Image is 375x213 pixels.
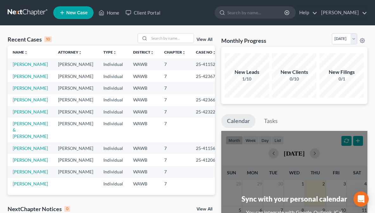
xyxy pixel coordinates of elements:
[159,118,191,142] td: 7
[98,94,128,106] td: Individual
[258,114,283,128] a: Tasks
[98,118,128,142] td: Individual
[13,97,48,102] a: [PERSON_NAME]
[128,166,159,178] td: WAWB
[128,94,159,106] td: WAWB
[13,157,48,163] a: [PERSON_NAME]
[98,70,128,82] td: Individual
[53,94,98,106] td: [PERSON_NAME]
[53,118,98,142] td: [PERSON_NAME]
[150,51,154,55] i: unfold_more
[98,142,128,154] td: Individual
[191,106,221,118] td: 25-42322
[191,58,221,70] td: 25-41152
[13,121,48,139] a: [PERSON_NAME] & [PERSON_NAME]
[53,154,98,166] td: [PERSON_NAME]
[133,50,154,55] a: Districtunfold_more
[212,51,216,55] i: unfold_more
[98,58,128,70] td: Individual
[159,142,191,154] td: 7
[191,70,221,82] td: 25-42367
[103,50,117,55] a: Typeunfold_more
[24,51,28,55] i: unfold_more
[58,50,82,55] a: Attorneyunfold_more
[128,154,159,166] td: WAWB
[196,50,216,55] a: Case Nounfold_more
[113,51,117,55] i: unfold_more
[272,76,316,82] div: 0/10
[128,70,159,82] td: WAWB
[242,194,347,204] div: Sync with your personal calendar
[149,34,194,43] input: Search by name...
[159,82,191,94] td: 7
[44,36,52,42] div: 10
[197,207,212,211] a: View All
[128,118,159,142] td: WAWB
[13,145,48,151] a: [PERSON_NAME]
[53,82,98,94] td: [PERSON_NAME]
[221,37,266,44] h3: Monthly Progress
[53,166,98,178] td: [PERSON_NAME]
[8,35,52,43] div: Recent Cases
[221,114,255,128] a: Calendar
[128,82,159,94] td: WAWB
[159,70,191,82] td: 7
[159,178,191,190] td: 7
[122,7,164,18] a: Client Portal
[8,205,70,213] div: NextChapter Notices
[98,106,128,118] td: Individual
[225,68,269,76] div: New Leads
[320,76,364,82] div: 0/1
[128,178,159,190] td: WAWB
[53,58,98,70] td: [PERSON_NAME]
[320,68,364,76] div: New Filings
[98,178,128,190] td: Individual
[98,166,128,178] td: Individual
[191,154,221,166] td: 25-41206
[296,7,317,18] a: Help
[13,74,48,79] a: [PERSON_NAME]
[272,68,316,76] div: New Clients
[13,181,48,186] a: [PERSON_NAME]
[164,50,186,55] a: Chapterunfold_more
[227,7,285,18] input: Search by name...
[13,109,48,114] a: [PERSON_NAME]
[13,169,48,174] a: [PERSON_NAME]
[159,166,191,178] td: 7
[53,142,98,154] td: [PERSON_NAME]
[191,142,221,154] td: 25-41156
[13,85,48,91] a: [PERSON_NAME]
[95,7,122,18] a: Home
[353,191,369,207] div: Open Intercom Messenger
[128,142,159,154] td: WAWB
[159,94,191,106] td: 7
[53,70,98,82] td: [PERSON_NAME]
[78,51,82,55] i: unfold_more
[182,51,186,55] i: unfold_more
[64,206,70,212] div: 0
[159,106,191,118] td: 7
[66,10,87,15] span: New Case
[53,106,98,118] td: [PERSON_NAME]
[128,106,159,118] td: WAWB
[98,154,128,166] td: Individual
[13,61,48,67] a: [PERSON_NAME]
[159,58,191,70] td: 7
[197,37,212,42] a: View All
[13,50,28,55] a: Nameunfold_more
[191,94,221,106] td: 25-42366
[318,7,367,18] a: [PERSON_NAME]
[128,58,159,70] td: WAWB
[159,154,191,166] td: 7
[225,76,269,82] div: 1/10
[98,82,128,94] td: Individual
